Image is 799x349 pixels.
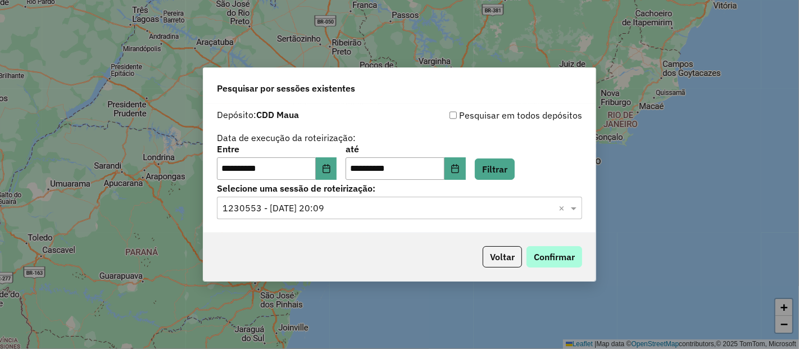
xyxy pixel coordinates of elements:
span: Pesquisar por sessões existentes [217,81,355,95]
strong: CDD Maua [256,109,299,120]
label: Depósito: [217,108,299,121]
button: Filtrar [475,158,515,180]
label: até [346,142,465,156]
label: Selecione uma sessão de roteirização: [217,182,582,195]
label: Entre [217,142,337,156]
div: Pesquisar em todos depósitos [399,108,582,122]
button: Confirmar [526,246,582,268]
span: Clear all [559,201,568,215]
button: Choose Date [316,157,337,180]
button: Choose Date [444,157,466,180]
label: Data de execução da roteirização: [217,131,356,144]
button: Voltar [483,246,522,268]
